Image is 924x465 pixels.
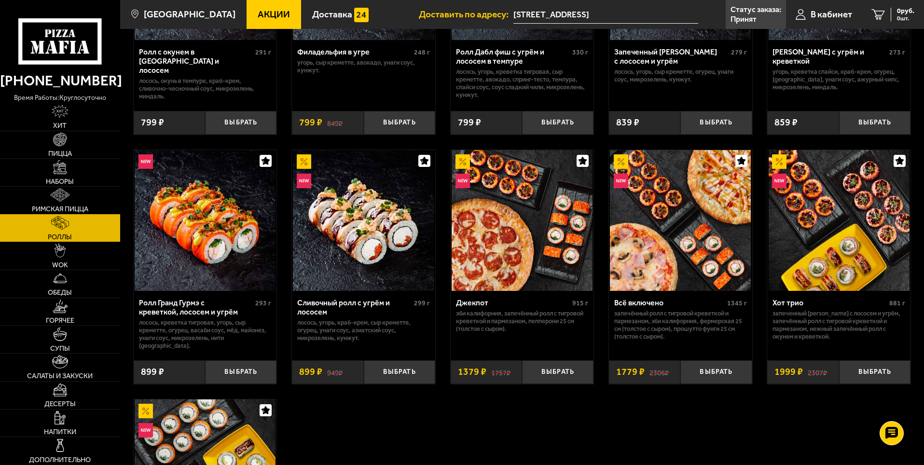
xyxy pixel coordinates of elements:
img: Джекпот [452,150,593,291]
p: Запеченный [PERSON_NAME] с лососем и угрём, Запечённый ролл с тигровой креветкой и пармезаном, Не... [772,310,905,341]
span: 0 руб. [897,8,914,14]
s: 849 ₽ [327,118,343,127]
span: 291 г [255,48,271,56]
div: Ролл Гранд Гурмэ с креветкой, лососем и угрём [139,298,253,316]
span: 1345 г [727,299,747,307]
span: Десерты [44,400,76,407]
a: АкционныйНовинкаДжекпот [451,150,594,291]
img: Сливочный ролл с угрём и лососем [293,150,434,291]
img: Новинка [614,174,628,188]
div: Филадельфия в угре [297,47,412,56]
span: 1779 ₽ [616,367,645,377]
a: АкционныйНовинкаХот трио [767,150,910,291]
span: 899 ₽ [141,367,164,377]
span: 279 г [731,48,747,56]
span: 799 ₽ [458,118,481,127]
span: 915 г [572,299,588,307]
img: Новинка [772,174,786,188]
p: Статус заказа: [731,6,781,14]
span: Пицца [48,150,72,157]
span: 248 г [414,48,430,56]
span: WOK [52,261,68,268]
span: Дополнительно [29,456,91,463]
img: Хот трио [769,150,910,291]
span: 799 ₽ [299,118,322,127]
p: Принят [731,15,757,23]
span: Роллы [48,233,72,240]
s: 1757 ₽ [491,367,510,377]
div: Всё включено [614,298,725,307]
div: [PERSON_NAME] с угрём и креветкой [772,47,887,66]
p: лосось, окунь в темпуре, краб-крем, сливочно-чесночный соус, микрозелень, миндаль. [139,77,272,100]
img: Акционный [614,154,628,169]
span: 330 г [572,48,588,56]
a: НовинкаРолл Гранд Гурмэ с креветкой, лососем и угрём [134,150,277,291]
div: Ролл Дабл фиш с угрём и лососем в темпуре [456,47,570,66]
span: В кабинет [811,10,852,19]
span: Горячее [46,317,74,324]
button: Выбрать [364,360,435,384]
button: Выбрать [680,360,752,384]
span: 273 г [889,48,905,56]
span: Доставка [312,10,352,19]
p: угорь, Сыр креметте, авокадо, унаги соус, кунжут. [297,59,430,74]
span: 881 г [889,299,905,307]
div: Ролл с окунем в [GEOGRAPHIC_DATA] и лососем [139,47,253,75]
button: Выбрать [522,111,593,135]
div: Запеченный [PERSON_NAME] с лососем и угрём [614,47,729,66]
span: 1379 ₽ [458,367,486,377]
button: Выбрать [680,111,752,135]
img: Всё включено [610,150,751,291]
span: Напитки [44,428,76,435]
img: Акционный [297,154,311,169]
span: 799 ₽ [141,118,164,127]
p: лосось, угорь, Сыр креметте, огурец, унаги соус, микрозелень, кунжут. [614,68,747,83]
button: Выбрать [205,111,276,135]
span: 293 г [255,299,271,307]
p: лосось, креветка тигровая, угорь, Сыр креметте, огурец, васаби соус, мёд, майонез, унаги соус, ми... [139,319,272,350]
span: 299 г [414,299,430,307]
img: Новинка [297,174,311,188]
p: Эби Калифорния, Запечённый ролл с тигровой креветкой и пармезаном, Пепперони 25 см (толстое с сыр... [456,310,589,333]
p: лосось, угорь, креветка тигровая, Сыр креметте, авокадо, спринг-тесто, темпура, спайси соус, соус... [456,68,589,99]
span: Супы [50,345,70,352]
s: 949 ₽ [327,367,343,377]
img: Акционный [772,154,786,169]
s: 2306 ₽ [649,367,669,377]
img: Новинка [138,423,153,438]
img: Акционный [138,404,153,418]
button: Выбрать [522,360,593,384]
div: Хот трио [772,298,887,307]
img: Акционный [455,154,470,169]
div: Сливочный ролл с угрём и лососем [297,298,412,316]
span: Салаты и закуски [27,372,93,379]
span: Хит [53,122,67,129]
input: Ваш адрес доставки [513,6,698,24]
span: Акции [258,10,290,19]
span: [GEOGRAPHIC_DATA] [144,10,235,19]
span: Обеды [48,289,72,296]
button: Выбрать [364,111,435,135]
span: Римская пицца [32,205,88,212]
img: Новинка [455,174,470,188]
img: 15daf4d41897b9f0e9f617042186c801.svg [354,8,369,22]
img: Ролл Гранд Гурмэ с креветкой, лососем и угрём [135,150,276,291]
span: Доставить по адресу: [419,10,513,19]
span: 839 ₽ [616,118,639,127]
img: Новинка [138,154,153,169]
p: угорь, креветка спайси, краб-крем, огурец, [GEOGRAPHIC_DATA], унаги соус, ажурный чипс, микрозеле... [772,68,905,91]
span: 859 ₽ [774,118,798,127]
span: 1999 ₽ [774,367,803,377]
button: Выбрать [839,111,910,135]
s: 2307 ₽ [808,367,827,377]
span: 0 шт. [897,15,914,21]
button: Выбрать [205,360,276,384]
span: 899 ₽ [299,367,322,377]
a: АкционныйНовинкаВсё включено [609,150,752,291]
span: Наборы [46,178,74,185]
button: Выбрать [839,360,910,384]
div: Джекпот [456,298,570,307]
a: АкционныйНовинкаСливочный ролл с угрём и лососем [292,150,435,291]
p: Запечённый ролл с тигровой креветкой и пармезаном, Эби Калифорния, Фермерская 25 см (толстое с сы... [614,310,747,341]
p: лосось, угорь, краб-крем, Сыр креметте, огурец, унаги соус, азиатский соус, микрозелень, кунжут. [297,319,430,342]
